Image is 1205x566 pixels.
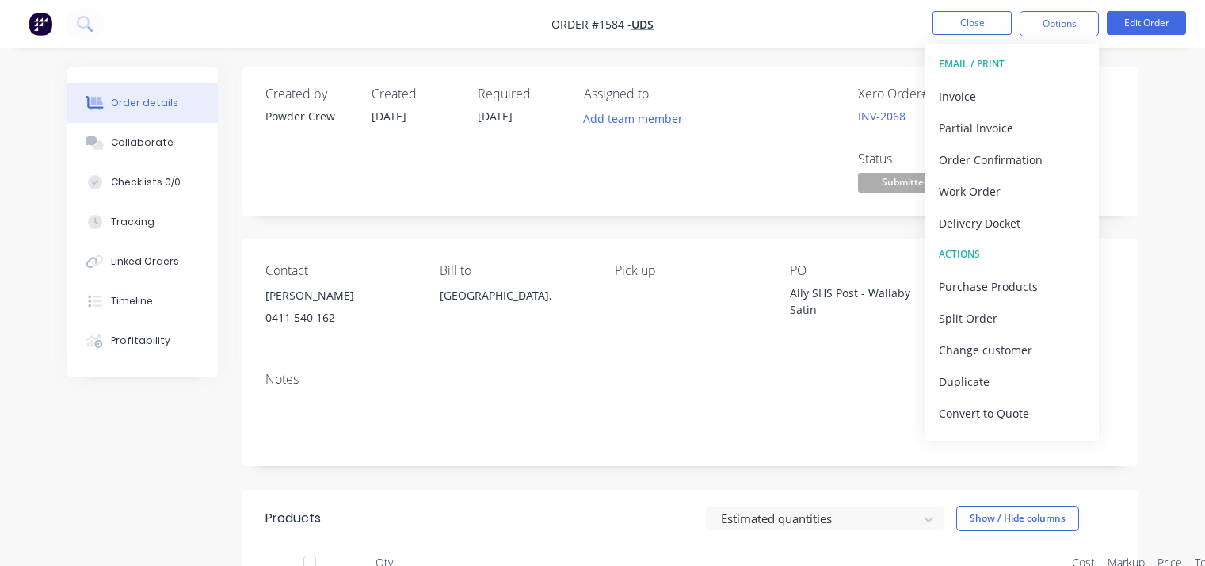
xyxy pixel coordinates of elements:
[939,212,1085,235] div: Delivery Docket
[584,86,742,101] div: Assigned to
[478,109,513,124] span: [DATE]
[111,175,181,189] div: Checklists 0/0
[265,509,321,528] div: Products
[858,109,906,124] a: INV-2068
[111,96,178,110] div: Order details
[67,83,218,123] button: Order details
[631,17,654,32] a: UDS
[939,85,1085,108] div: Invoice
[1020,11,1099,36] button: Options
[265,86,353,101] div: Created by
[790,285,940,318] div: Ally SHS Post - Wallaby Satin
[939,148,1085,171] div: Order Confirmation
[478,86,565,101] div: Required
[67,281,218,321] button: Timeline
[939,307,1085,330] div: Split Order
[265,307,415,329] div: 0411 540 162
[440,263,589,278] div: Bill to
[939,180,1085,203] div: Work Order
[939,54,1085,75] div: EMAIL / PRINT
[111,136,174,150] div: Collaborate
[265,285,415,335] div: [PERSON_NAME]0411 540 162
[440,285,589,335] div: [GEOGRAPHIC_DATA],
[858,86,977,101] div: Xero Order #
[265,372,1115,387] div: Notes
[932,11,1012,35] button: Close
[67,163,218,202] button: Checklists 0/0
[440,285,589,307] div: [GEOGRAPHIC_DATA],
[67,123,218,163] button: Collaborate
[574,108,691,129] button: Add team member
[939,117,1085,140] div: Partial Invoice
[551,17,631,32] span: Order #1584 -
[265,108,353,124] div: Powder Crew
[939,402,1085,425] div: Convert to Quote
[858,173,953,197] button: Submitted
[372,86,459,101] div: Created
[858,151,977,166] div: Status
[939,275,1085,298] div: Purchase Products
[584,108,692,129] button: Add team member
[939,434,1085,457] div: Archive
[265,285,415,307] div: [PERSON_NAME]
[111,334,170,348] div: Profitability
[939,370,1085,393] div: Duplicate
[67,242,218,281] button: Linked Orders
[939,338,1085,361] div: Change customer
[790,263,940,278] div: PO
[111,254,179,269] div: Linked Orders
[111,294,153,308] div: Timeline
[1107,11,1186,35] button: Edit Order
[67,202,218,242] button: Tracking
[939,244,1085,265] div: ACTIONS
[111,215,154,229] div: Tracking
[372,109,406,124] span: [DATE]
[265,263,415,278] div: Contact
[615,263,765,278] div: Pick up
[67,321,218,361] button: Profitability
[858,173,953,193] span: Submitted
[29,12,52,36] img: Factory
[956,506,1079,531] button: Show / Hide columns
